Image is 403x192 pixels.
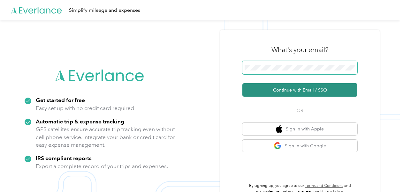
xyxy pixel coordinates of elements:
button: google logoSign in with Google [242,140,357,152]
strong: Automatic trip & expense tracking [36,118,124,125]
button: apple logoSign in with Apple [242,123,357,135]
strong: Get started for free [36,97,85,103]
button: Continue with Email / SSO [242,83,357,97]
img: apple logo [276,125,282,133]
p: GPS satellites ensure accurate trip tracking even without cell phone service. Integrate your bank... [36,125,175,149]
p: Export a complete record of your trips and expenses. [36,162,168,170]
strong: IRS compliant reports [36,155,92,161]
div: Simplify mileage and expenses [69,6,140,14]
a: Terms and Conditions [305,183,343,188]
h3: What's your email? [271,45,328,54]
img: google logo [274,142,282,150]
p: Easy set up with no credit card required [36,104,134,112]
span: OR [289,107,311,114]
